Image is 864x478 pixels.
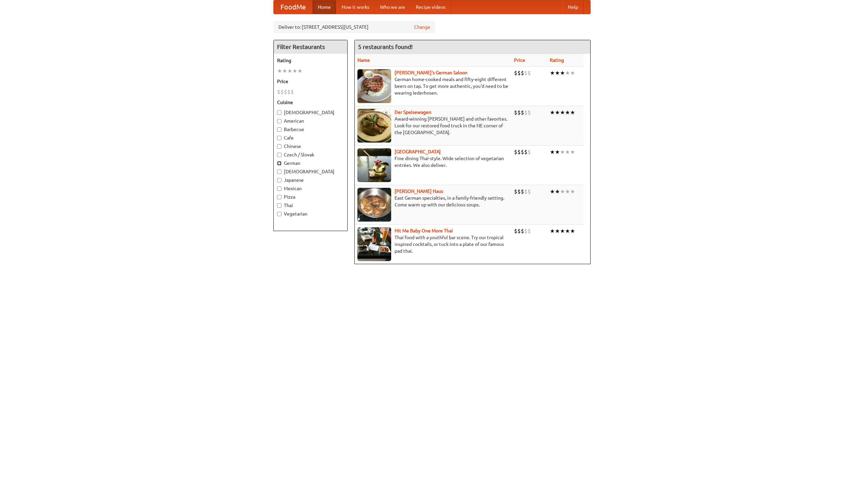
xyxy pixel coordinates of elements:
label: Pizza [277,194,344,200]
input: Cafe [277,136,281,140]
li: $ [517,227,521,235]
ng-pluralize: 5 restaurants found! [358,44,413,50]
input: [DEMOGRAPHIC_DATA] [277,170,281,174]
li: ★ [555,148,560,156]
input: Mexican [277,186,281,191]
li: $ [521,69,524,77]
li: $ [517,148,521,156]
h5: Price [277,78,344,85]
li: $ [517,188,521,195]
p: German home-cooked meals and fifty-eight different beers on tap. To get more authentic, you'd nee... [357,76,509,96]
li: $ [524,69,528,77]
li: ★ [560,69,565,77]
li: ★ [565,148,570,156]
b: [PERSON_NAME] Haus [395,188,443,194]
li: ★ [570,148,575,156]
label: Czech / Slovak [277,151,344,158]
li: $ [524,227,528,235]
input: American [277,119,281,123]
input: Barbecue [277,127,281,132]
img: babythai.jpg [357,227,391,261]
p: East German specialties, in a family-friendly setting. Come warm up with our delicious soups. [357,195,509,208]
a: Recipe videos [410,0,451,14]
li: ★ [555,109,560,116]
input: Chinese [277,144,281,149]
li: ★ [287,67,292,75]
input: Thai [277,203,281,208]
li: ★ [560,188,565,195]
a: [GEOGRAPHIC_DATA] [395,149,441,154]
li: $ [287,88,291,96]
li: $ [277,88,280,96]
input: Pizza [277,195,281,199]
label: Thai [277,202,344,209]
img: kohlhaus.jpg [357,188,391,222]
a: Help [563,0,584,14]
li: ★ [570,69,575,77]
p: Award-winning [PERSON_NAME] and other favorites. Look for our restored food truck in the NE corne... [357,116,509,136]
a: Der Speisewagen [395,109,431,115]
li: ★ [565,188,570,195]
a: [PERSON_NAME]'s German Saloon [395,70,467,75]
li: ★ [560,148,565,156]
a: Name [357,57,370,63]
li: $ [517,69,521,77]
a: Home [313,0,336,14]
a: Price [514,57,525,63]
img: satay.jpg [357,148,391,182]
li: $ [291,88,294,96]
li: ★ [570,109,575,116]
li: ★ [277,67,282,75]
div: Deliver to: [STREET_ADDRESS][US_STATE] [273,21,435,33]
li: ★ [555,227,560,235]
li: $ [514,69,517,77]
li: ★ [550,148,555,156]
li: $ [521,148,524,156]
input: [DEMOGRAPHIC_DATA] [277,110,281,115]
li: $ [524,109,528,116]
li: ★ [550,188,555,195]
label: German [277,160,344,167]
li: $ [514,227,517,235]
h4: Filter Restaurants [274,40,347,54]
li: ★ [292,67,297,75]
p: Fine dining Thai-style. Wide selection of vegetarian entrées. We also deliver. [357,155,509,169]
li: ★ [570,188,575,195]
li: ★ [560,109,565,116]
li: $ [521,109,524,116]
li: ★ [560,227,565,235]
li: $ [528,188,531,195]
a: Rating [550,57,564,63]
label: [DEMOGRAPHIC_DATA] [277,168,344,175]
label: Vegetarian [277,210,344,217]
li: $ [514,109,517,116]
h5: Cuisine [277,99,344,106]
li: $ [280,88,284,96]
li: $ [517,109,521,116]
li: ★ [555,188,560,195]
li: $ [528,148,531,156]
li: ★ [565,227,570,235]
p: Thai food with a youthful bar scene. Try our tropical inspired cocktails, or tuck into a plate of... [357,234,509,254]
li: $ [521,227,524,235]
b: Hit Me Baby One More Thai [395,228,453,233]
label: [DEMOGRAPHIC_DATA] [277,109,344,116]
li: $ [528,69,531,77]
li: $ [528,109,531,116]
label: Cafe [277,134,344,141]
li: ★ [550,109,555,116]
li: $ [528,227,531,235]
li: $ [514,188,517,195]
li: ★ [550,227,555,235]
li: $ [284,88,287,96]
li: ★ [570,227,575,235]
img: esthers.jpg [357,69,391,103]
label: Chinese [277,143,344,150]
input: German [277,161,281,166]
label: Japanese [277,177,344,183]
input: Japanese [277,178,281,182]
label: Barbecue [277,126,344,133]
